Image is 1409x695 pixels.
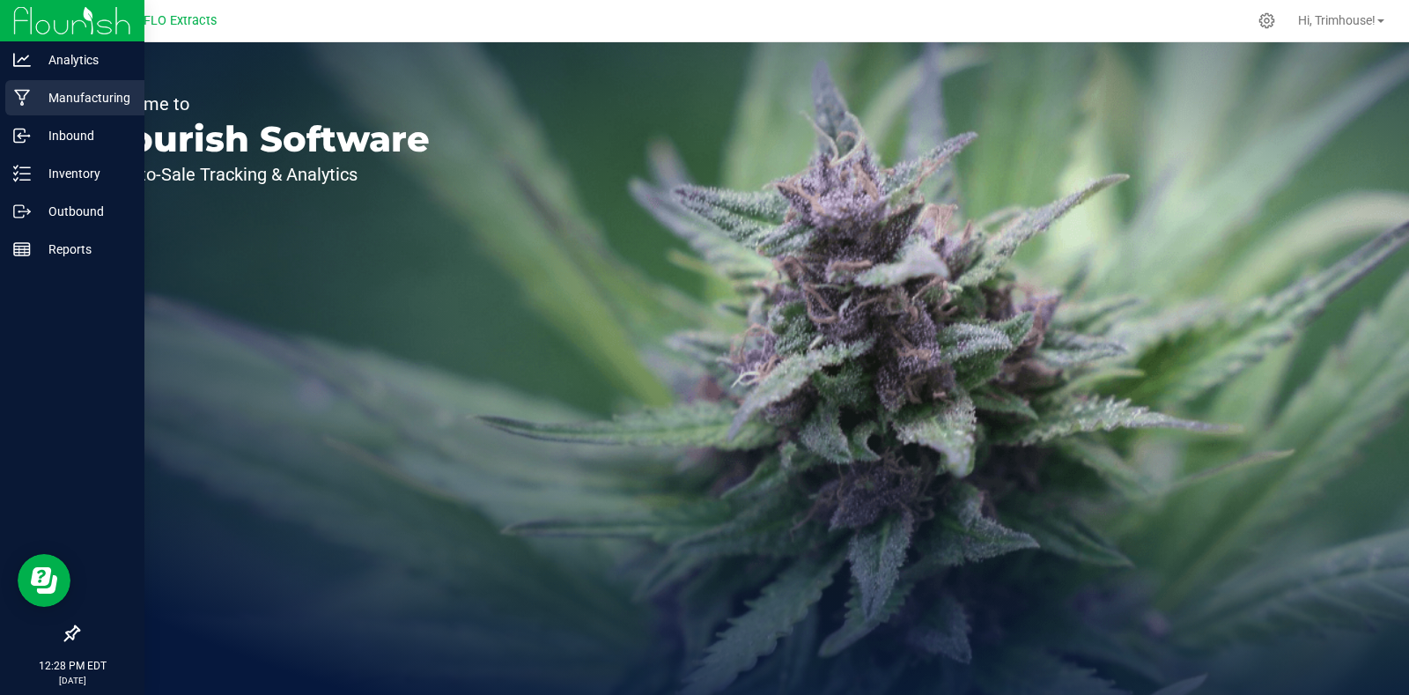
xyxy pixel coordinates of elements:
p: Seed-to-Sale Tracking & Analytics [95,166,430,183]
inline-svg: Manufacturing [13,89,31,107]
div: Manage settings [1256,12,1278,29]
p: Inbound [31,125,136,146]
inline-svg: Reports [13,240,31,258]
inline-svg: Analytics [13,51,31,69]
inline-svg: Inbound [13,127,31,144]
p: Outbound [31,201,136,222]
p: Welcome to [95,95,430,113]
p: Analytics [31,49,136,70]
inline-svg: Inventory [13,165,31,182]
p: Reports [31,239,136,260]
p: 12:28 PM EDT [8,658,136,674]
p: Flourish Software [95,122,430,157]
span: Hi, Trimhouse! [1298,13,1376,27]
p: [DATE] [8,674,136,687]
inline-svg: Outbound [13,203,31,220]
iframe: Resource center [18,554,70,607]
p: Inventory [31,163,136,184]
span: FLO Extracts [144,13,217,28]
p: Manufacturing [31,87,136,108]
